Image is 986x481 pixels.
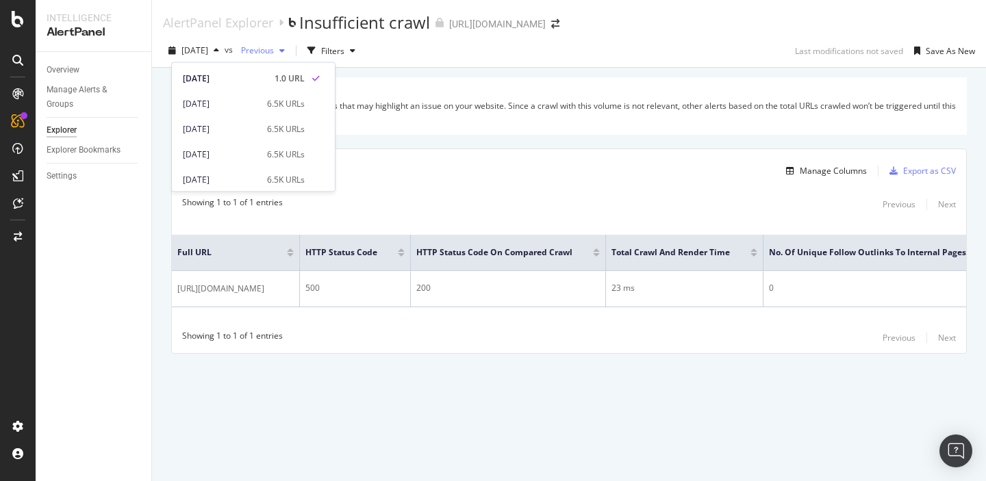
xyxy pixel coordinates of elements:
span: Total Crawl and Render Time [611,246,730,259]
button: [DATE] [163,40,225,62]
div: AlertPanel [47,25,140,40]
div: 200 [416,282,600,294]
div: Insufficient crawl [299,11,430,34]
div: [URL][DOMAIN_NAME] [449,17,546,31]
div: Showing 1 to 1 of 1 entries [182,196,283,213]
a: Explorer [47,123,142,138]
span: Previous [236,44,274,56]
div: 6.5K URLs [267,148,305,160]
button: Next [938,330,956,346]
div: arrow-right-arrow-left [551,19,559,29]
div: We detected a crawl with 50 or less URLs that may highlight an issue on your website. Since a cra... [182,100,956,123]
button: Filters [302,40,361,62]
button: Previous [236,40,290,62]
div: Manage Alerts & Groups [47,83,129,112]
div: 23 ms [611,282,757,294]
span: HTTP Status Code [305,246,377,259]
button: Previous [883,330,915,346]
a: AlertPanel Explorer [163,15,273,30]
button: Previous [883,196,915,213]
div: Overview [47,63,79,77]
div: 500 [305,282,405,294]
div: Manage Columns [800,165,867,177]
div: 6.5K URLs [267,122,305,135]
span: vs [225,44,236,55]
button: Save As New [909,40,975,62]
a: Overview [47,63,142,77]
div: 6.5K URLs [267,97,305,109]
div: Open Intercom Messenger [939,434,972,467]
button: Export as CSV [884,160,956,182]
span: HTTP Status Code On Compared Crawl [416,246,572,259]
div: Save As New [926,45,975,57]
div: 1.0 URL [275,72,305,84]
div: 6.5K URLs [267,173,305,185]
div: Explorer Bookmarks [47,143,121,157]
div: Next [938,332,956,343]
span: Full URL [177,246,266,259]
div: [DATE] [183,97,259,109]
div: Settings [47,169,77,183]
a: Settings [47,169,142,183]
div: Last modifications not saved [795,45,903,57]
a: Explorer Bookmarks [47,143,142,157]
div: Previous [883,332,915,343]
div: Export as CSV [903,165,956,177]
button: Manage Columns [781,163,867,179]
div: Next [938,198,956,210]
span: [URL][DOMAIN_NAME] [177,282,264,296]
div: Previous [883,198,915,210]
div: [DATE] [183,72,266,84]
span: No. of Unique Follow Outlinks to Internal Pages [769,246,966,259]
button: Next [938,196,956,213]
div: [DATE] [183,122,259,135]
div: Intelligence [47,11,140,25]
div: Explorer [47,123,77,138]
div: [DATE] [183,148,259,160]
div: [DATE] [183,173,259,185]
a: Manage Alerts & Groups [47,83,142,112]
span: 2025 Sep. 23rd [181,44,208,56]
div: Filters [321,45,344,57]
div: Showing 1 to 1 of 1 entries [182,330,283,346]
